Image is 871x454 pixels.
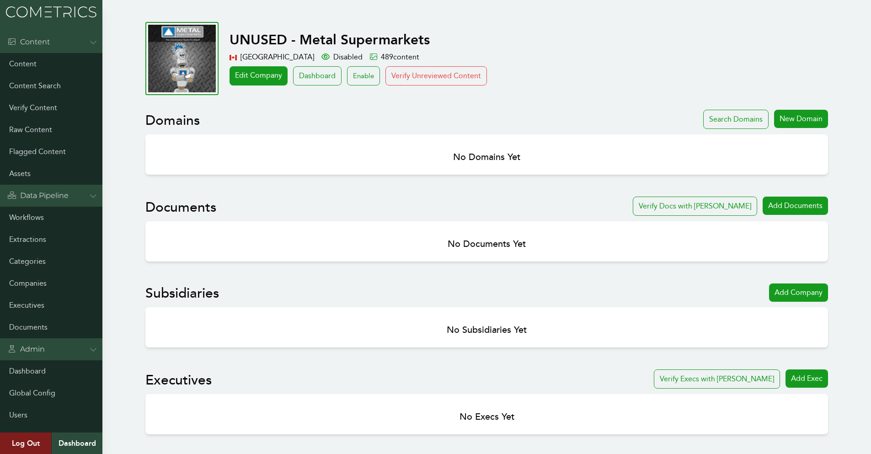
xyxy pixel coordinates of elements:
[385,66,487,85] button: Verify Unreviewed Content
[7,37,50,48] div: Content
[763,197,828,215] div: Add Documents
[774,110,828,128] div: New Domain
[293,66,342,85] a: Dashboard
[769,283,828,302] div: Add Company
[153,238,821,251] h3: No Documents Yet
[153,324,821,336] h3: No Subsidiaries Yet
[145,285,219,302] h2: Subsidiaries
[145,372,212,389] h2: Executives
[230,66,288,85] a: Edit Company
[51,433,102,454] a: Dashboard
[353,72,374,80] span: Enable
[786,369,828,389] a: Add Exec
[230,32,742,48] h1: UNUSED - Metal Supermarkets
[321,52,363,63] div: Disabled
[654,369,780,389] button: Verify Execs with [PERSON_NAME]
[763,197,828,216] a: Add Documents
[7,344,45,355] div: Admin
[153,151,821,164] h3: No Domains Yet
[370,52,419,63] div: 489 content
[633,197,757,216] button: Verify Docs with [PERSON_NAME]
[153,411,821,423] h3: No Execs Yet
[145,199,216,216] h2: Documents
[230,52,314,63] div: [GEOGRAPHIC_DATA]
[7,190,69,201] div: Data Pipeline
[145,112,200,129] h2: Domains
[347,66,380,85] button: Enable
[703,110,769,129] div: Search Domains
